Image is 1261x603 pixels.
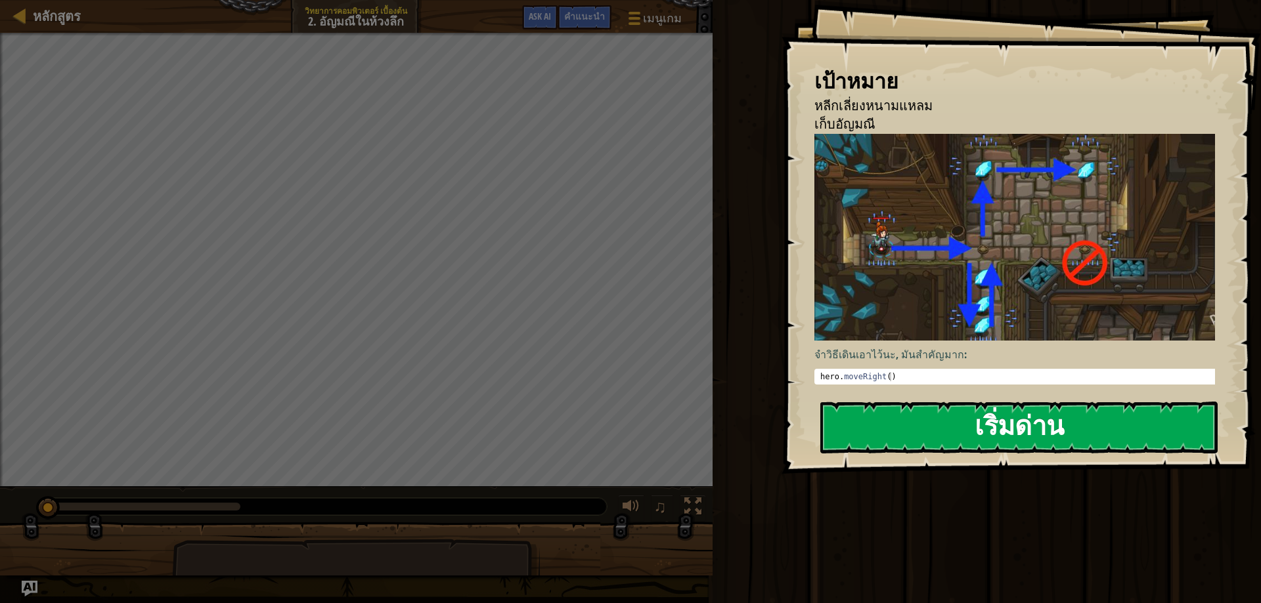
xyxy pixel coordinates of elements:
[820,402,1218,453] button: เริ่มด่าน
[814,115,875,133] span: เก็บอัญมณี
[618,495,644,522] button: ปรับระดับเสียง
[522,5,558,30] button: Ask AI
[653,497,667,516] span: ♫
[529,10,551,22] span: Ask AI
[618,5,690,36] button: เมนูเกม
[22,581,37,596] button: Ask AI
[643,10,682,27] span: เมนูเกม
[33,7,81,25] span: หลักสูตร
[26,7,81,25] a: หลักสูตร
[814,96,933,114] span: หลีกเลี่ยงหนามแหลม
[798,96,1212,115] li: หลีกเลี่ยงหนามแหลม
[814,134,1226,341] img: อัญมณีในความลึก
[814,347,1226,362] p: จำวิธีเดินเอาไว้นะ, มันสำคัญมาก:
[814,66,1215,96] div: เป้าหมาย
[680,495,706,522] button: สลับเป็นเต็มจอ
[564,10,605,22] span: คำแนะนำ
[651,495,673,522] button: ♫
[798,115,1212,134] li: เก็บอัญมณี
